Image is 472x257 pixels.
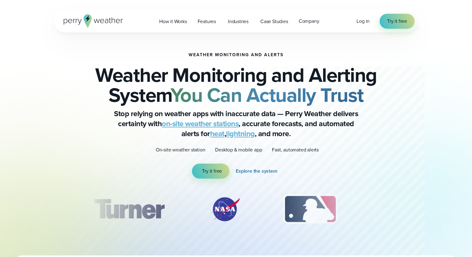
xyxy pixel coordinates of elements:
[198,18,216,25] span: Features
[236,167,277,175] span: Explore the system
[189,52,283,57] h1: Weather Monitoring and Alerts
[85,194,174,225] img: Turner-Construction_1.svg
[202,167,222,175] span: Try it free
[154,15,192,28] a: How it Works
[228,18,248,25] span: Industries
[210,128,224,139] a: heat
[380,14,415,29] a: Try it free
[215,146,262,154] p: Desktop & mobile app
[277,194,343,225] img: MLB.svg
[162,118,238,129] a: on-site weather stations
[373,194,423,225] img: PGA.svg
[236,164,280,179] a: Explore the system
[85,65,387,105] h2: Weather Monitoring and Alerting System
[373,194,423,225] div: 4 of 12
[204,194,247,225] div: 2 of 12
[277,194,343,225] div: 3 of 12
[192,164,229,179] a: Try it free
[356,17,370,25] a: Log in
[85,194,174,225] div: 1 of 12
[156,146,205,154] p: On-site weather station
[159,18,187,25] span: How it Works
[85,194,387,228] div: slideshow
[255,15,293,28] a: Case Studies
[226,128,255,139] a: lightning
[387,17,407,25] span: Try it free
[299,17,319,25] span: Company
[260,18,288,25] span: Case Studies
[204,194,247,225] img: NASA.svg
[272,146,319,154] p: Fast, automated alerts
[170,80,364,110] strong: You Can Actually Trust
[111,109,361,139] p: Stop relying on weather apps with inaccurate data — Perry Weather delivers certainty with , accur...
